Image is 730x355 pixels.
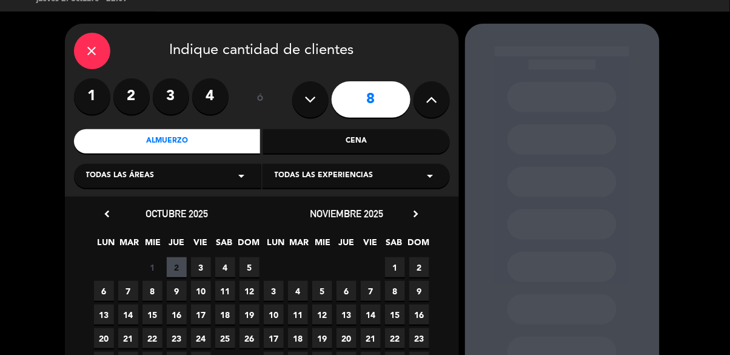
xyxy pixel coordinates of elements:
span: noviembre 2025 [310,208,383,220]
span: 10 [191,281,211,301]
span: MIE [143,235,163,255]
span: 19 [239,305,260,325]
span: 14 [118,305,138,325]
i: close [85,44,99,58]
span: 4 [215,257,235,277]
div: Cena [263,129,450,154]
span: 20 [94,328,114,348]
span: 8 [385,281,405,301]
label: 1 [74,78,110,115]
span: 12 [239,281,260,301]
span: MIE [313,235,333,255]
span: 22 [385,328,405,348]
span: 15 [385,305,405,325]
span: 18 [215,305,235,325]
span: 18 [288,328,308,348]
i: chevron_left [101,208,114,220]
span: DOM [238,235,258,255]
span: 24 [191,328,211,348]
span: 15 [142,305,162,325]
span: 14 [361,305,381,325]
div: Almuerzo [74,129,261,154]
span: 13 [94,305,114,325]
span: 3 [191,257,211,277]
span: 6 [337,281,357,301]
i: chevron_right [410,208,423,220]
span: 11 [215,281,235,301]
i: arrow_drop_down [235,169,249,183]
span: 2 [409,257,429,277]
label: 2 [113,78,150,115]
span: LUN [96,235,116,255]
span: octubre 2025 [146,208,208,220]
span: 19 [312,328,332,348]
span: JUE [167,235,187,255]
span: 16 [409,305,429,325]
span: 1 [142,257,162,277]
span: 4 [288,281,308,301]
span: 20 [337,328,357,348]
label: 4 [192,78,229,115]
span: DOM [407,235,427,255]
div: Indique cantidad de clientes [74,33,450,69]
span: 2 [167,257,187,277]
span: 23 [409,328,429,348]
span: SAB [214,235,234,255]
span: 6 [94,281,114,301]
span: 26 [239,328,260,348]
span: 9 [409,281,429,301]
span: MAR [119,235,139,255]
span: 23 [167,328,187,348]
span: 1 [385,257,405,277]
span: 7 [118,281,138,301]
span: 17 [264,328,284,348]
span: 17 [191,305,211,325]
span: SAB [384,235,404,255]
label: 3 [153,78,189,115]
span: JUE [337,235,357,255]
span: 16 [167,305,187,325]
span: VIE [190,235,210,255]
span: 7 [361,281,381,301]
span: 21 [361,328,381,348]
span: Todas las experiencias [275,170,373,182]
span: 10 [264,305,284,325]
span: Todas las áreas [86,170,155,182]
span: VIE [360,235,380,255]
span: 21 [118,328,138,348]
span: 22 [142,328,162,348]
span: 9 [167,281,187,301]
span: MAR [289,235,309,255]
span: 5 [239,257,260,277]
span: 3 [264,281,284,301]
i: arrow_drop_down [423,169,438,183]
span: LUN [266,235,286,255]
span: 25 [215,328,235,348]
span: 8 [142,281,162,301]
span: 5 [312,281,332,301]
span: 11 [288,305,308,325]
span: 12 [312,305,332,325]
span: 13 [337,305,357,325]
div: ó [241,78,280,121]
